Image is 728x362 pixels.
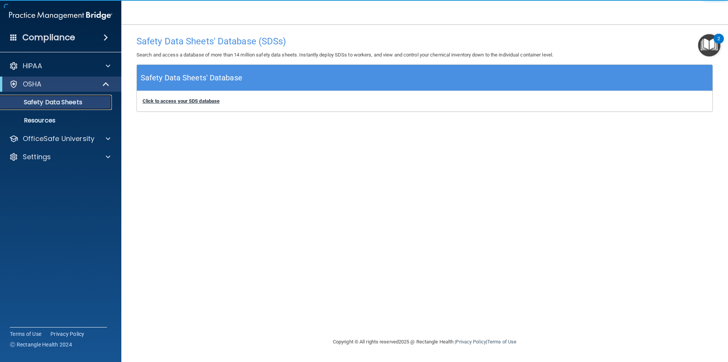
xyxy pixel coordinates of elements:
[23,61,42,71] p: HIPAA
[9,80,110,89] a: OSHA
[597,308,719,338] iframe: Drift Widget Chat Controller
[10,330,41,338] a: Terms of Use
[456,339,486,345] a: Privacy Policy
[487,339,516,345] a: Terms of Use
[9,61,110,71] a: HIPAA
[136,36,713,46] h4: Safety Data Sheets' Database (SDSs)
[698,34,720,56] button: Open Resource Center, 2 new notifications
[717,39,720,49] div: 2
[23,80,42,89] p: OSHA
[10,341,72,348] span: Ⓒ Rectangle Health 2024
[141,71,242,85] h5: Safety Data Sheets' Database
[22,32,75,43] h4: Compliance
[5,99,108,106] p: Safety Data Sheets
[136,50,713,60] p: Search and access a database of more than 14 million safety data sheets. Instantly deploy SDSs to...
[5,117,108,124] p: Resources
[143,98,220,104] a: Click to access your SDS database
[9,134,110,143] a: OfficeSafe University
[9,8,112,23] img: PMB logo
[286,330,563,354] div: Copyright © All rights reserved 2025 @ Rectangle Health | |
[23,152,51,161] p: Settings
[23,134,94,143] p: OfficeSafe University
[9,152,110,161] a: Settings
[50,330,85,338] a: Privacy Policy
